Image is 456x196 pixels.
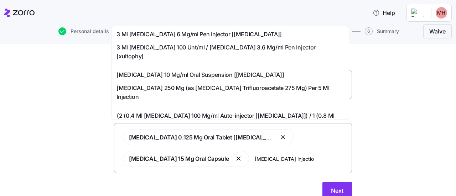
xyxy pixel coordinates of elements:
span: [MEDICAL_DATA] 10 Mg/ml Oral Suspension [[MEDICAL_DATA]] [116,70,284,79]
button: 6Summary [365,27,399,35]
a: Personal details [57,27,109,35]
span: 3 Ml [MEDICAL_DATA] 6 Mg/ml Pen Injector [[MEDICAL_DATA]] [116,30,282,39]
span: 3 Ml [MEDICAL_DATA] 100 Unt/ml / [MEDICAL_DATA] 3.6 Mg/ml Pen Injector [xultophy] [116,43,344,61]
span: Help [373,9,395,17]
span: Summary [377,29,399,34]
input: Search your medications [255,155,347,163]
span: Next [331,186,343,195]
button: Personal details [58,27,109,35]
button: Help [367,6,401,20]
span: 6 [365,27,373,35]
span: Personal details [71,29,109,34]
span: [MEDICAL_DATA] 250 Mg (as [MEDICAL_DATA] Trifluoroacetate 275 Mg) Per 5 Ml Injection [116,84,344,101]
img: 08b10a0fd6db26f0f3de8eb7ce66932b [436,7,447,18]
span: Waive [429,27,446,36]
button: Waive [423,24,452,38]
span: [MEDICAL_DATA] 0.125 Mg Oral Tablet [[MEDICAL_DATA]] [129,134,285,141]
img: Employer logo [411,9,425,17]
span: {2 (0.4 Ml [MEDICAL_DATA] 100 Mg/ml Auto-injector [[MEDICAL_DATA]]) / 1 (0.8 Ml [MEDICAL_DATA] 10... [116,111,344,147]
span: [MEDICAL_DATA] 15 Mg Oral Capsule [129,155,229,162]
